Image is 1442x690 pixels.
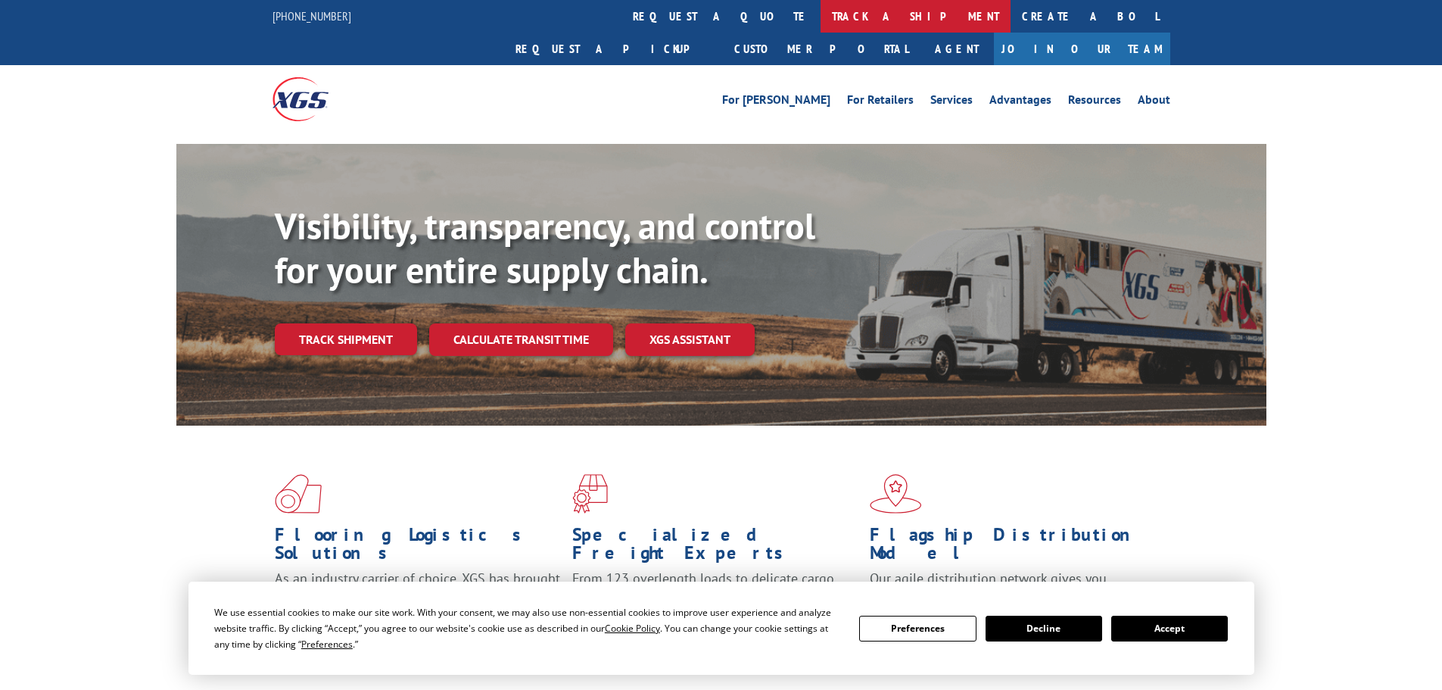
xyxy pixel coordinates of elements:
span: Our agile distribution network gives you nationwide inventory management on demand. [870,570,1148,605]
img: xgs-icon-focused-on-flooring-red [572,474,608,514]
a: About [1138,94,1170,111]
div: Cookie Consent Prompt [188,582,1254,675]
img: xgs-icon-total-supply-chain-intelligence-red [275,474,322,514]
a: XGS ASSISTANT [625,323,755,356]
span: As an industry carrier of choice, XGS has brought innovation and dedication to flooring logistics... [275,570,560,623]
h1: Flagship Distribution Model [870,526,1156,570]
a: Resources [1068,94,1121,111]
a: Services [930,94,973,111]
a: For [PERSON_NAME] [722,94,830,111]
button: Accept [1111,616,1228,642]
a: Track shipment [275,323,417,355]
a: Customer Portal [723,33,920,65]
a: Advantages [989,94,1051,111]
p: From 123 overlength loads to delicate cargo, our experienced staff knows the best way to move you... [572,570,858,637]
span: Preferences [301,638,353,651]
h1: Flooring Logistics Solutions [275,526,561,570]
span: Cookie Policy [605,622,660,635]
b: Visibility, transparency, and control for your entire supply chain. [275,202,815,293]
a: Join Our Team [994,33,1170,65]
img: xgs-icon-flagship-distribution-model-red [870,474,922,514]
a: Agent [920,33,994,65]
a: For Retailers [847,94,914,111]
a: [PHONE_NUMBER] [273,8,351,23]
a: Request a pickup [504,33,723,65]
button: Preferences [859,616,976,642]
div: We use essential cookies to make our site work. With your consent, we may also use non-essential ... [214,604,841,652]
a: Calculate transit time [429,323,613,356]
h1: Specialized Freight Experts [572,526,858,570]
button: Decline [986,616,1102,642]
